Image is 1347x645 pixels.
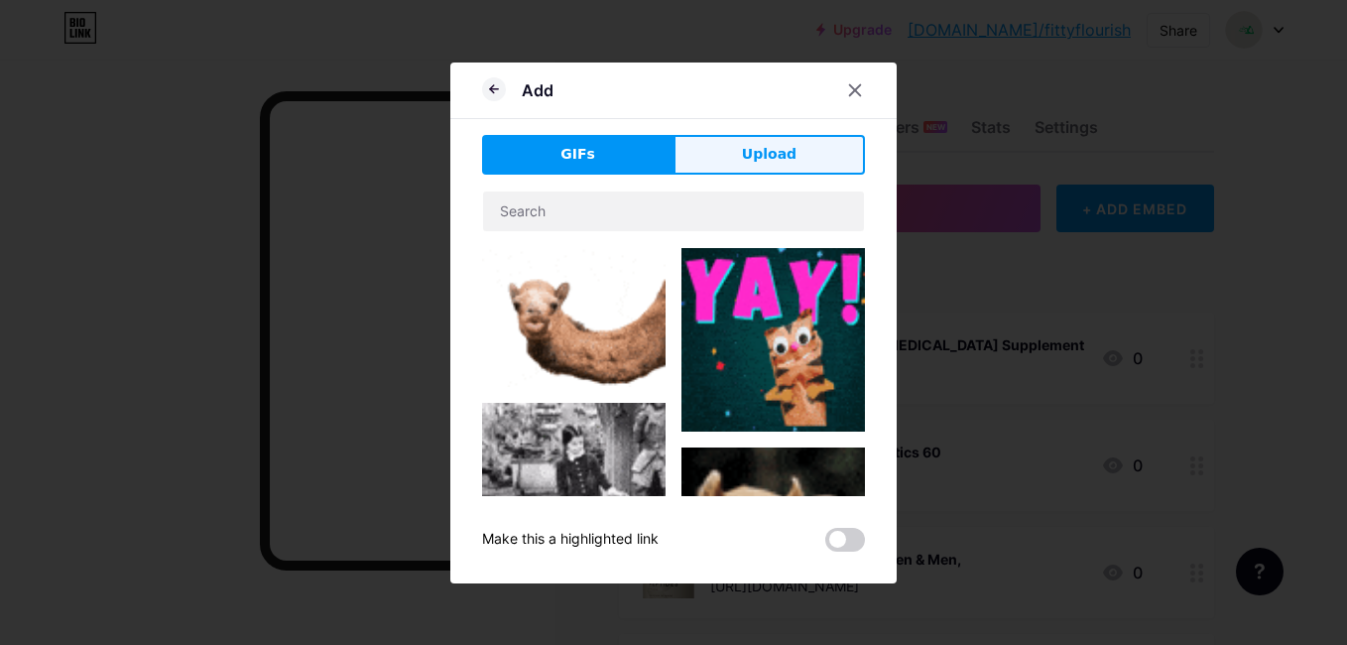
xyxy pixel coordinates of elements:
[482,403,666,594] img: Gihpy
[522,78,553,102] div: Add
[482,135,673,175] button: GIFs
[483,192,864,231] input: Search
[482,248,666,388] img: Gihpy
[681,248,865,432] img: Gihpy
[560,144,595,165] span: GIFs
[742,144,796,165] span: Upload
[482,528,659,552] div: Make this a highlighted link
[673,135,865,175] button: Upload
